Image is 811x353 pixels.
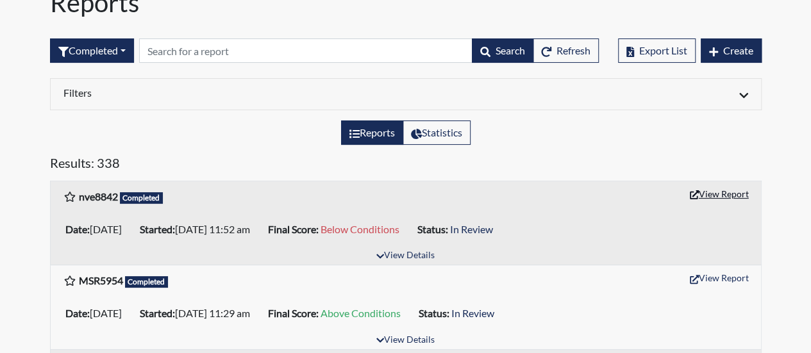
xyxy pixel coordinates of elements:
b: Date: [65,307,90,319]
li: [DATE] 11:29 am [135,303,263,324]
button: View Details [371,247,440,265]
button: Refresh [533,38,599,63]
b: Status: [419,307,449,319]
span: In Review [451,307,494,319]
b: Status: [417,223,448,235]
div: Filter by interview status [50,38,134,63]
label: View statistics about completed interviews [403,120,471,145]
button: Search [472,38,533,63]
b: Started: [140,223,175,235]
li: [DATE] [60,219,135,240]
b: Final Score: [268,307,319,319]
span: Export List [639,44,687,56]
h6: Filters [63,86,396,99]
span: Completed [125,276,169,288]
button: View Report [684,184,755,204]
b: Started: [140,307,175,319]
li: [DATE] [60,303,135,324]
span: Below Conditions [321,223,399,235]
input: Search by Registration ID, Interview Number, or Investigation Name. [139,38,472,63]
span: Refresh [556,44,590,56]
b: Final Score: [268,223,319,235]
li: [DATE] 11:52 am [135,219,263,240]
span: Completed [120,192,163,204]
b: MSR5954 [79,274,123,286]
label: View the list of reports [341,120,403,145]
b: nve8842 [79,190,118,202]
button: Completed [50,38,134,63]
div: Click to expand/collapse filters [54,86,758,102]
span: In Review [450,223,493,235]
span: Above Conditions [321,307,401,319]
span: Create [723,44,753,56]
button: Export List [618,38,696,63]
button: View Report [684,268,755,288]
h5: Results: 338 [50,155,762,176]
button: Create [701,38,762,63]
span: Search [496,44,525,56]
b: Date: [65,223,90,235]
button: View Details [371,332,440,349]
